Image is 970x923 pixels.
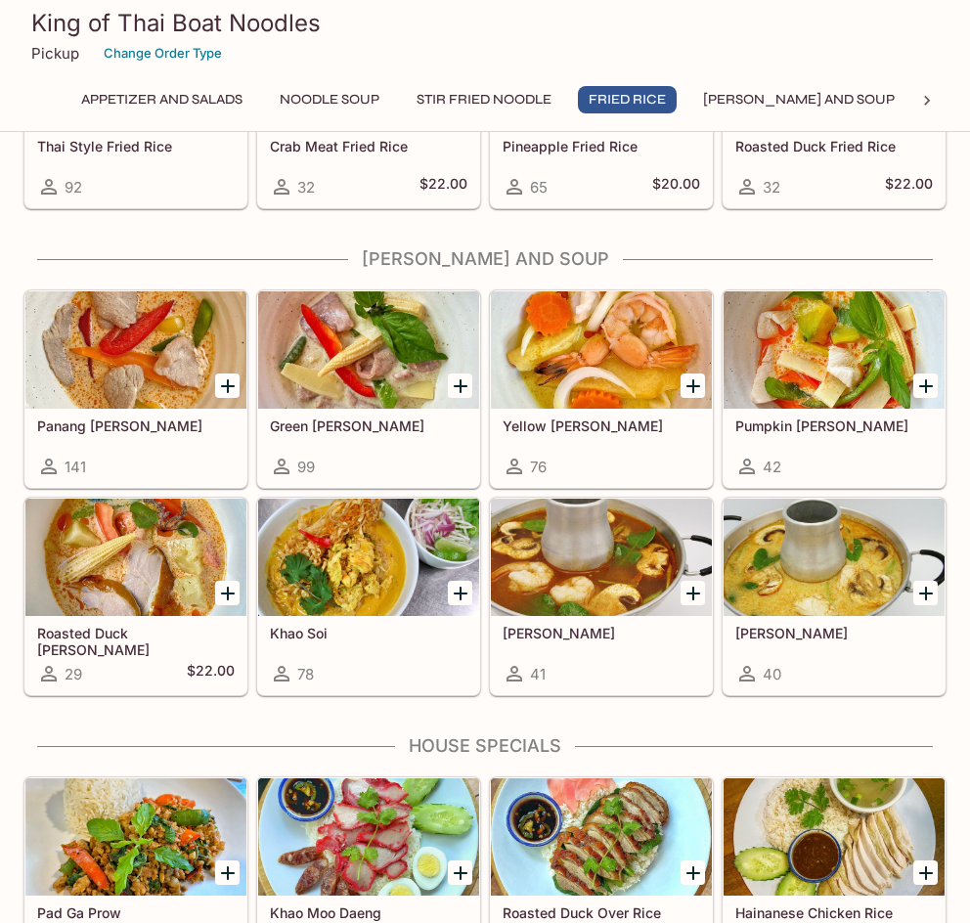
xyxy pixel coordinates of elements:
[763,178,780,197] span: 32
[406,86,562,113] button: Stir Fried Noodle
[530,665,546,683] span: 41
[503,904,700,921] h5: Roasted Duck Over Rice
[258,291,479,409] div: Green Curry
[735,904,933,921] h5: Hainanese Chicken Rice
[724,778,945,896] div: Hainanese Chicken Rice
[37,138,235,154] h5: Thai Style Fried Rice
[37,625,235,657] h5: Roasted Duck [PERSON_NAME]
[724,291,945,409] div: Pumpkin Curry
[530,178,548,197] span: 65
[491,499,712,616] div: Tom Yum
[652,175,700,198] h5: $20.00
[257,498,480,695] a: Khao Soi78
[269,86,390,113] button: Noodle Soup
[31,8,939,38] h3: King of Thai Boat Noodles
[65,458,86,476] span: 141
[25,778,246,896] div: Pad Ga Prow
[65,178,82,197] span: 92
[23,735,947,757] h4: House Specials
[735,418,933,434] h5: Pumpkin [PERSON_NAME]
[297,665,314,683] span: 78
[724,499,945,616] div: Tom Kha
[681,374,705,398] button: Add Yellow Curry
[215,581,240,605] button: Add Roasted Duck Curry
[297,458,315,476] span: 99
[215,860,240,885] button: Add Pad Ga Prow
[723,290,946,488] a: Pumpkin [PERSON_NAME]42
[491,291,712,409] div: Yellow Curry
[503,625,700,641] h5: [PERSON_NAME]
[681,860,705,885] button: Add Roasted Duck Over Rice
[25,291,246,409] div: Panang Curry
[530,458,547,476] span: 76
[24,290,247,488] a: Panang [PERSON_NAME]141
[31,44,79,63] p: Pickup
[448,581,472,605] button: Add Khao Soi
[65,665,82,683] span: 29
[735,138,933,154] h5: Roasted Duck Fried Rice
[419,175,467,198] h5: $22.00
[913,581,938,605] button: Add Tom Kha
[23,248,947,270] h4: [PERSON_NAME] and Soup
[503,138,700,154] h5: Pineapple Fried Rice
[681,581,705,605] button: Add Tom Yum
[270,904,467,921] h5: Khao Moo Daeng
[692,86,905,113] button: [PERSON_NAME] and Soup
[913,860,938,885] button: Add Hainanese Chicken Rice
[187,662,235,685] h5: $22.00
[491,778,712,896] div: Roasted Duck Over Rice
[24,498,247,695] a: Roasted Duck [PERSON_NAME]29$22.00
[215,374,240,398] button: Add Panang Curry
[37,904,235,921] h5: Pad Ga Prow
[503,418,700,434] h5: Yellow [PERSON_NAME]
[297,178,315,197] span: 32
[95,38,231,68] button: Change Order Type
[913,374,938,398] button: Add Pumpkin Curry
[490,498,713,695] a: [PERSON_NAME]41
[763,458,781,476] span: 42
[270,418,467,434] h5: Green [PERSON_NAME]
[735,625,933,641] h5: [PERSON_NAME]
[448,374,472,398] button: Add Green Curry
[490,290,713,488] a: Yellow [PERSON_NAME]76
[70,86,253,113] button: Appetizer and Salads
[270,625,467,641] h5: Khao Soi
[448,860,472,885] button: Add Khao Moo Daeng
[25,499,246,616] div: Roasted Duck Curry
[258,499,479,616] div: Khao Soi
[763,665,781,683] span: 40
[270,138,467,154] h5: Crab Meat Fried Rice
[258,778,479,896] div: Khao Moo Daeng
[257,290,480,488] a: Green [PERSON_NAME]99
[578,86,677,113] button: Fried Rice
[723,498,946,695] a: [PERSON_NAME]40
[37,418,235,434] h5: Panang [PERSON_NAME]
[885,175,933,198] h5: $22.00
